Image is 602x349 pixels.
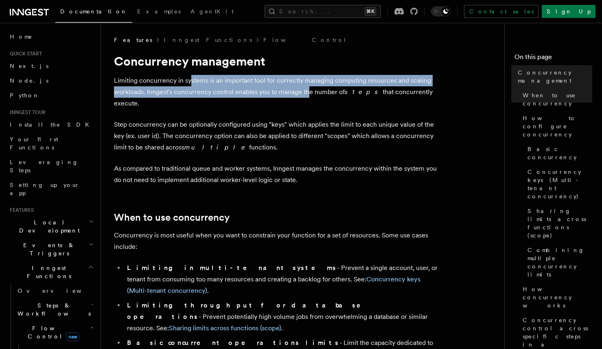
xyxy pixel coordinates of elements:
[514,65,592,88] a: Concurrency management
[10,136,58,151] span: Your first Functions
[114,230,440,252] p: Concurrency is most useful when you want to constrain your function for a set of resources. Some ...
[114,119,440,153] p: Step concurrency can be optionally configured using "keys" which applies the limit to each unique...
[127,339,339,347] strong: Basic concurrent operations limits
[55,2,132,23] a: Documentation
[345,88,383,96] em: steps
[10,159,79,173] span: Leveraging Steps
[7,155,96,178] a: Leveraging Steps
[10,182,80,196] span: Setting up your app
[169,324,281,332] a: Sharing limits across functions (scope)
[523,91,592,108] span: When to use concurrency
[10,63,48,69] span: Next.js
[524,165,592,204] a: Concurrency keys (Multi-tenant concurrency)
[7,29,96,44] a: Home
[528,145,592,161] span: Basic concurrency
[7,178,96,200] a: Setting up your app
[10,77,48,84] span: Node.js
[464,5,539,18] a: Contact sales
[7,88,96,103] a: Python
[10,92,39,99] span: Python
[7,218,89,235] span: Local Development
[524,142,592,165] a: Basic concurrency
[519,88,592,111] a: When to use concurrency
[519,111,592,142] a: How to configure concurrency
[7,73,96,88] a: Node.js
[10,121,94,128] span: Install the SDK
[7,215,96,238] button: Local Development
[524,204,592,243] a: Sharing limits across functions (scope)
[7,261,96,283] button: Inngest Functions
[125,262,440,296] li: - Prevent a single account, user, or tenant from consuming too many resources and creating a back...
[66,332,79,341] span: new
[265,5,381,18] button: Search...⌘K
[18,288,101,294] span: Overview
[10,33,33,41] span: Home
[519,282,592,313] a: How concurrency works
[127,264,337,272] strong: Limiting in multi-tenant systems
[7,132,96,155] a: Your first Functions
[7,50,42,57] span: Quick start
[125,300,440,334] li: - Prevent potentially high volume jobs from overwhelming a database or similar resource. See: .
[14,298,96,321] button: Steps & Workflows
[7,117,96,132] a: Install the SDK
[7,207,34,213] span: Features
[60,8,127,15] span: Documentation
[7,238,96,261] button: Events & Triggers
[14,321,96,344] button: Flow Controlnew
[524,243,592,282] a: Combining multiple concurrency limits
[528,207,592,239] span: Sharing limits across functions (scope)
[127,301,372,320] strong: Limiting throughput for database operations
[7,264,88,280] span: Inngest Functions
[190,8,234,15] span: AgentKit
[542,5,595,18] a: Sign Up
[514,52,592,65] h4: On this page
[7,241,89,257] span: Events & Triggers
[431,7,451,16] button: Toggle dark mode
[7,109,46,116] span: Inngest tour
[114,163,440,186] p: As compared to traditional queue and worker systems, Inngest manages the concurrency within the s...
[14,301,91,318] span: Steps & Workflows
[518,68,592,85] span: Concurrency management
[132,2,186,22] a: Examples
[186,2,239,22] a: AgentKit
[114,36,152,44] span: Features
[528,246,592,279] span: Combining multiple concurrency limits
[7,59,96,73] a: Next.js
[14,283,96,298] a: Overview
[114,212,230,223] a: When to use concurrency
[184,143,249,151] em: multiple
[114,54,440,68] h1: Concurrency management
[263,36,347,44] a: Flow Control
[164,36,252,44] a: Inngest Functions
[528,168,592,200] span: Concurrency keys (Multi-tenant concurrency)
[523,285,592,309] span: How concurrency works
[523,114,592,138] span: How to configure concurrency
[365,7,376,15] kbd: ⌘K
[137,8,181,15] span: Examples
[14,324,90,340] span: Flow Control
[114,75,440,109] p: Limiting concurrency in systems is an important tool for correctly managing computing resources a...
